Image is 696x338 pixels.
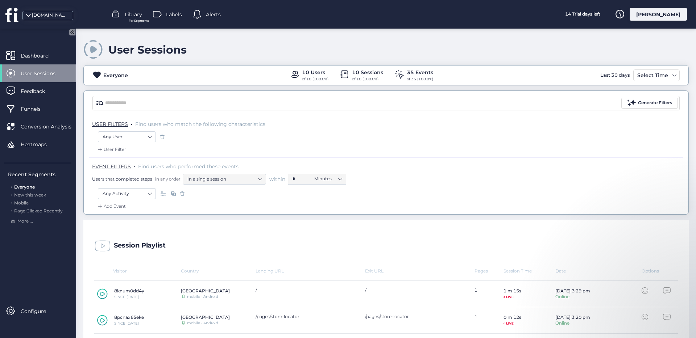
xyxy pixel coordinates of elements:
[555,8,610,21] div: 14 Trial days left
[103,188,151,199] nz-select-item: Any Activity
[14,184,35,190] span: Everyone
[352,76,383,82] div: of 10 (100.0%)
[11,191,12,198] span: .
[21,69,66,77] span: User Sessions
[256,268,365,274] div: Landing URL
[635,71,670,80] div: Select Time
[103,131,151,142] nz-select-item: Any User
[504,288,521,293] div: 1 m 15s
[17,218,33,225] span: More ...
[504,314,521,320] div: 0 m 12s
[475,268,504,274] div: Pages
[11,183,12,190] span: .
[642,268,671,274] div: Options
[138,163,239,170] span: Find users who performed these events
[256,287,358,293] div: /
[108,43,187,56] div: User Sessions
[181,288,230,293] div: [GEOGRAPHIC_DATA]
[352,68,383,76] div: 10 Sessions
[21,123,82,131] span: Conversion Analysis
[114,242,166,249] div: Session Playlist
[11,207,12,214] span: .
[103,71,128,79] div: Everyone
[621,98,678,109] button: Generate Filters
[129,18,149,23] span: For Segments
[638,100,672,106] div: Generate Filters
[504,268,555,274] div: Session Time
[187,295,218,299] div: mobile · Android
[598,69,631,81] div: Last 30 days
[407,68,433,76] div: 35 Events
[365,314,467,319] div: /pages/store-locator
[96,146,126,153] div: User Filter
[114,295,144,299] div: SINCE [DATE]
[302,68,328,76] div: 10 Users
[14,192,46,198] span: New this week
[21,87,56,95] span: Feedback
[181,314,230,320] div: [GEOGRAPHIC_DATA]
[114,322,144,325] div: SINCE [DATE]
[11,199,12,206] span: .
[114,314,144,320] div: 8pcnax65eke
[32,12,68,19] div: [DOMAIN_NAME]
[134,162,135,169] span: .
[630,8,687,21] div: [PERSON_NAME]
[166,10,182,18] span: Labels
[475,314,504,327] div: 1
[475,287,504,300] div: 1
[114,288,144,293] div: 8knum0dd4y
[365,287,467,293] div: /
[96,203,126,210] div: Add Event
[407,76,433,82] div: of 35 (100.0%)
[14,200,29,206] span: Mobile
[14,208,63,214] span: Rage Clicked Recently
[94,268,181,274] div: Visitor
[131,119,132,127] span: .
[135,121,265,127] span: Find users who match the following characteristics
[269,176,285,183] span: within
[21,307,57,315] span: Configure
[314,173,342,184] nz-select-item: Minutes
[187,174,261,185] nz-select-item: In a single session
[206,10,221,18] span: Alerts
[125,10,142,18] span: Library
[21,140,58,148] span: Heatmaps
[21,105,51,113] span: Funnels
[302,76,328,82] div: of 10 (100.0%)
[92,176,152,182] span: Users that completed steps
[555,268,642,274] div: Date
[92,163,131,170] span: EVENT FILTERS
[181,268,256,274] div: Country
[365,268,475,274] div: Exit URL
[21,52,59,60] span: Dashboard
[256,314,358,319] div: /pages/store-locator
[187,321,218,325] div: mobile · Android
[92,121,128,127] span: USER FILTERS
[154,176,181,182] span: in any order
[8,170,71,178] div: Recent Segments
